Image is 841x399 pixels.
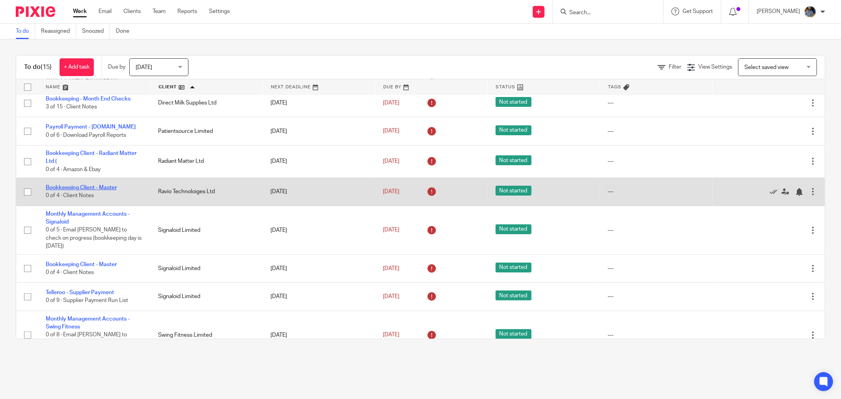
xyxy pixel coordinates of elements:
[46,227,142,249] span: 0 of 5 · Email [PERSON_NAME] to check on progress (bookkeeping day is [DATE])
[46,104,97,110] span: 3 of 15 · Client Notes
[383,189,399,194] span: [DATE]
[263,117,375,145] td: [DATE]
[46,185,117,190] a: Bookkeeping Client - Master
[608,293,705,300] div: ---
[150,254,263,282] td: Signaloid Limited
[383,332,399,338] span: [DATE]
[383,266,399,271] span: [DATE]
[46,151,136,164] a: Bookkeeping Client - Radiant Matter Ltd (
[136,65,152,70] span: [DATE]
[16,24,35,39] a: To do
[116,24,135,39] a: Done
[569,9,640,17] input: Search
[757,7,800,15] p: [PERSON_NAME]
[46,132,126,138] span: 0 of 6 · Download Payroll Reports
[108,63,125,71] p: Due by
[46,298,128,304] span: 0 of 9 · Supplier Payment Run List
[150,206,263,254] td: Signaloid Limited
[209,7,230,15] a: Settings
[804,6,817,18] img: Jaskaran%20Singh.jpeg
[150,283,263,311] td: Signaloid Limited
[698,64,732,70] span: View Settings
[383,294,399,299] span: [DATE]
[608,188,705,196] div: ---
[46,262,117,267] a: Bookkeeping Client - Master
[46,167,101,172] span: 0 of 4 · Amazon & Ebay
[496,186,531,196] span: Not started
[16,6,55,17] img: Pixie
[608,127,705,135] div: ---
[383,227,399,233] span: [DATE]
[60,58,94,76] a: + Add task
[496,155,531,165] span: Not started
[41,24,76,39] a: Reassigned
[46,316,130,330] a: Monthly Management Accounts - Swing Fitness
[24,63,52,71] h1: To do
[669,64,681,70] span: Filter
[263,178,375,206] td: [DATE]
[73,7,87,15] a: Work
[608,331,705,339] div: ---
[608,226,705,234] div: ---
[150,89,263,117] td: Direct Milk Supplies Ltd
[99,7,112,15] a: Email
[608,265,705,272] div: ---
[496,97,531,107] span: Not started
[46,270,94,275] span: 0 of 4 · Client Notes
[46,211,130,225] a: Monthly Management Accounts - Signaloid
[608,157,705,165] div: ---
[46,332,136,354] span: 0 of 8 · Email [PERSON_NAME] to check on progress (bookkeeping day [DATE]) - they do their...
[496,263,531,272] span: Not started
[383,128,399,134] span: [DATE]
[608,85,621,89] span: Tags
[744,65,789,70] span: Select saved view
[46,96,131,102] a: Bookkeeping - Month End Checks
[263,254,375,282] td: [DATE]
[82,24,110,39] a: Snoozed
[383,100,399,106] span: [DATE]
[150,311,263,359] td: Swing Fitness Limited
[263,206,375,254] td: [DATE]
[150,178,263,206] td: Ravio Technoloiges Ltd
[496,224,531,234] span: Not started
[46,193,94,198] span: 0 of 4 · Client Notes
[263,283,375,311] td: [DATE]
[263,311,375,359] td: [DATE]
[150,117,263,145] td: Patientsource Limited
[682,9,713,14] span: Get Support
[608,99,705,107] div: ---
[150,145,263,177] td: Radiant Matter Ltd
[383,158,399,164] span: [DATE]
[46,124,136,130] a: Payroll Payment - [DOMAIN_NAME]
[123,7,141,15] a: Clients
[46,290,114,295] a: Telleroo - Supplier Payment
[263,145,375,177] td: [DATE]
[496,291,531,300] span: Not started
[41,64,52,70] span: (15)
[770,188,781,196] a: Mark as done
[496,125,531,135] span: Not started
[153,7,166,15] a: Team
[263,89,375,117] td: [DATE]
[177,7,197,15] a: Reports
[496,329,531,339] span: Not started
